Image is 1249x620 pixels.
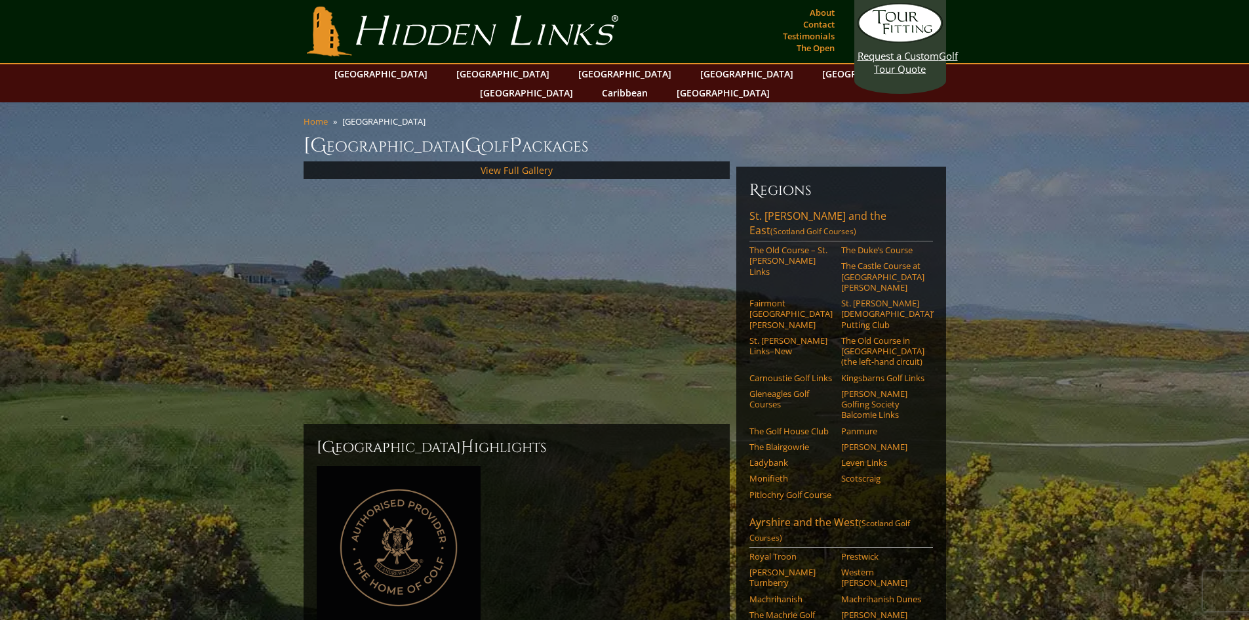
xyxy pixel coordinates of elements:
a: About [806,3,838,22]
a: [GEOGRAPHIC_DATA] [572,64,678,83]
h1: [GEOGRAPHIC_DATA] olf ackages [304,133,946,159]
a: Pitlochry Golf Course [749,489,833,500]
a: Prestwick [841,551,924,562]
a: Request a CustomGolf Tour Quote [858,3,943,75]
a: Caribbean [595,83,654,102]
a: [GEOGRAPHIC_DATA] [450,64,556,83]
a: St. [PERSON_NAME] Links–New [749,335,833,357]
h2: [GEOGRAPHIC_DATA] ighlights [317,437,717,458]
a: [GEOGRAPHIC_DATA] [694,64,800,83]
a: Home [304,115,328,127]
a: Kingsbarns Golf Links [841,373,924,383]
a: The Blairgowrie [749,442,833,452]
a: Leven Links [841,457,924,468]
a: The Open [793,39,838,57]
a: View Full Gallery [481,164,553,176]
span: H [461,437,474,458]
a: St. [PERSON_NAME] and the East(Scotland Golf Courses) [749,209,933,241]
a: [GEOGRAPHIC_DATA] [670,83,776,102]
a: Machrihanish [749,594,833,604]
a: The Castle Course at [GEOGRAPHIC_DATA][PERSON_NAME] [841,260,924,293]
a: [GEOGRAPHIC_DATA] [328,64,434,83]
a: The Duke’s Course [841,245,924,255]
a: [PERSON_NAME] [841,442,924,452]
a: Contact [800,15,838,33]
a: Scotscraig [841,473,924,484]
span: (Scotland Golf Courses) [770,226,856,237]
a: [PERSON_NAME] Golfing Society Balcomie Links [841,388,924,421]
span: (Scotland Golf Courses) [749,518,910,543]
a: [GEOGRAPHIC_DATA] [816,64,922,83]
a: Machrihanish Dunes [841,594,924,604]
a: Royal Troon [749,551,833,562]
li: [GEOGRAPHIC_DATA] [342,115,431,127]
a: Monifieth [749,473,833,484]
a: Ladybank [749,457,833,468]
a: Testimonials [780,27,838,45]
a: Carnoustie Golf Links [749,373,833,383]
span: Request a Custom [858,49,939,62]
a: St. [PERSON_NAME] [DEMOGRAPHIC_DATA]’ Putting Club [841,298,924,330]
a: Fairmont [GEOGRAPHIC_DATA][PERSON_NAME] [749,298,833,330]
a: Gleneagles Golf Courses [749,388,833,410]
a: The Golf House Club [749,426,833,436]
a: Panmure [841,426,924,436]
a: [PERSON_NAME] Turnberry [749,567,833,589]
a: Ayrshire and the West(Scotland Golf Courses) [749,515,933,548]
a: The Old Course in [GEOGRAPHIC_DATA] (the left-hand circuit) [841,335,924,367]
span: P [509,133,522,159]
a: Western [PERSON_NAME] [841,567,924,589]
a: [GEOGRAPHIC_DATA] [473,83,580,102]
span: G [465,133,481,159]
a: The Old Course – St. [PERSON_NAME] Links [749,245,833,277]
h6: Regions [749,180,933,201]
